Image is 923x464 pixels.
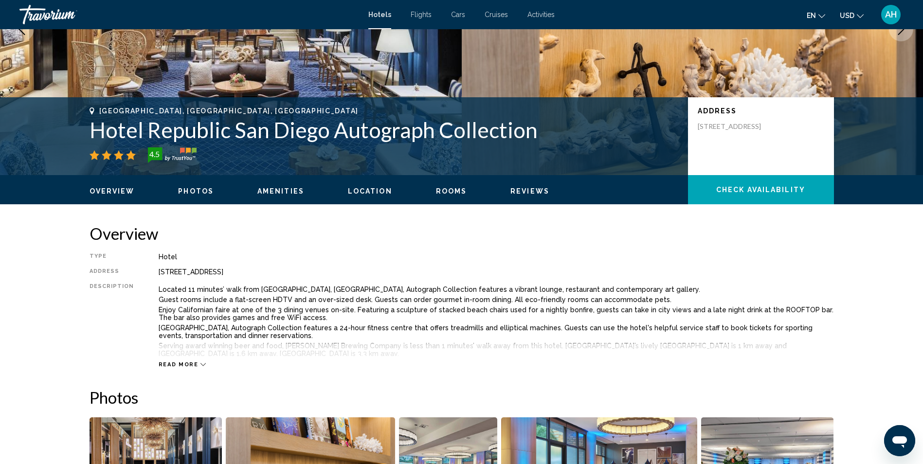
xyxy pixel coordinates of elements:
p: Enjoy Californian faire at one of the 3 dining venues on-site. Featuring a sculpture of stacked b... [159,306,834,321]
span: Amenities [257,187,304,195]
button: Change currency [840,8,864,22]
h1: Hotel Republic San Diego Autograph Collection [90,117,678,143]
div: Hotel [159,253,834,261]
span: USD [840,12,854,19]
a: Cars [451,11,465,18]
button: Next image [889,17,913,41]
p: [STREET_ADDRESS] [698,122,776,131]
button: Photos [178,187,214,196]
button: Location [348,187,392,196]
a: Cruises [485,11,508,18]
iframe: Button to launch messaging window [884,425,915,456]
button: Previous image [10,17,34,41]
div: Address [90,268,134,276]
button: Change language [807,8,825,22]
a: Flights [411,11,432,18]
span: Rooms [436,187,467,195]
p: Guest rooms include a flat-screen HDTV and an over-sized desk. Guests can order gourmet in-room d... [159,296,834,303]
span: en [807,12,816,19]
span: Reviews [510,187,549,195]
p: [GEOGRAPHIC_DATA], Autograph Collection features a 24-hour fitness centre that offers treadmills ... [159,324,834,339]
a: Activities [527,11,555,18]
h2: Photos [90,388,834,407]
div: [STREET_ADDRESS] [159,268,834,276]
button: Read more [159,361,206,368]
button: Overview [90,187,135,196]
span: Location [348,187,392,195]
span: Check Availability [716,186,805,194]
button: User Menu [878,4,904,25]
span: Photos [178,187,214,195]
h2: Overview [90,224,834,243]
span: AH [885,10,897,19]
span: [GEOGRAPHIC_DATA], [GEOGRAPHIC_DATA], [GEOGRAPHIC_DATA] [99,107,359,115]
p: Located 11 minutes’ walk from [GEOGRAPHIC_DATA], [GEOGRAPHIC_DATA], Autograph Collection features... [159,286,834,293]
img: trustyou-badge-hor.svg [148,147,197,163]
div: 4.5 [145,148,164,160]
a: Hotels [368,11,391,18]
button: Reviews [510,187,549,196]
p: Address [698,107,824,115]
div: Description [90,283,134,356]
span: Overview [90,187,135,195]
button: Rooms [436,187,467,196]
button: Check Availability [688,175,834,204]
span: Read more [159,361,199,368]
a: Travorium [19,5,359,24]
div: Type [90,253,134,261]
button: Amenities [257,187,304,196]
